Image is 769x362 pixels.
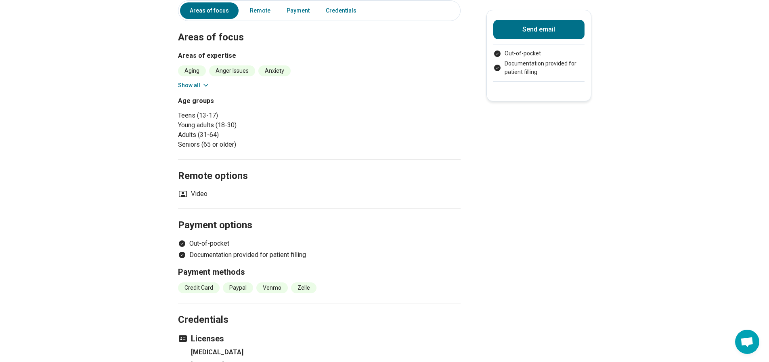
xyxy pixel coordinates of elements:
a: Credentials [321,2,366,19]
li: Teens (13-17) [178,111,316,120]
h2: Credentials [178,294,461,327]
li: Credit Card [178,282,220,293]
h2: Areas of focus [178,11,461,44]
div: Open chat [735,330,759,354]
li: Documentation provided for patient filling [178,250,461,260]
a: Payment [282,2,314,19]
button: Show all [178,81,210,90]
h4: [MEDICAL_DATA] [191,347,461,357]
h3: Age groups [178,96,316,106]
li: Paypal [223,282,253,293]
a: Remote [245,2,275,19]
li: Out-of-pocket [178,239,461,248]
li: Out-of-pocket [493,49,585,58]
a: Areas of focus [180,2,239,19]
h3: Licenses [178,333,461,344]
li: Anxiety [258,65,291,76]
li: Young adults (18-30) [178,120,316,130]
li: Aging [178,65,206,76]
ul: Payment options [178,239,461,260]
h2: Remote options [178,150,461,183]
li: Adults (31-64) [178,130,316,140]
h2: Payment options [178,199,461,232]
li: Seniors (65 or older) [178,140,316,149]
button: Send email [493,20,585,39]
h3: Areas of expertise [178,51,461,61]
h3: Payment methods [178,266,461,278]
li: Video [178,189,207,199]
li: Venmo [256,282,288,293]
li: Zelle [291,282,316,293]
li: Documentation provided for patient filling [493,59,585,76]
ul: Payment options [493,49,585,76]
li: Anger Issues [209,65,255,76]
